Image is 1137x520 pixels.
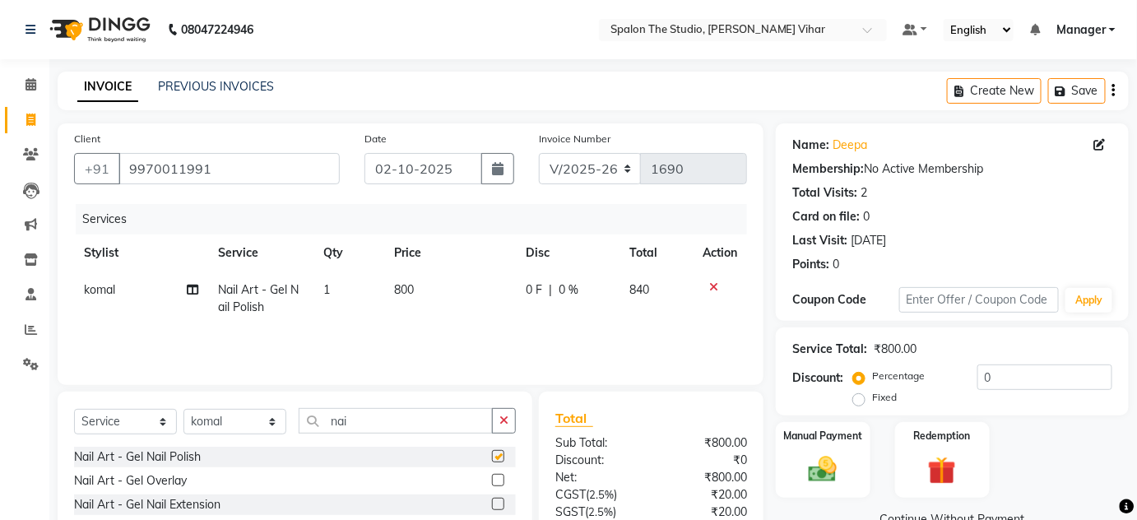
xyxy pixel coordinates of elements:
[792,160,1112,178] div: No Active Membership
[919,453,965,489] img: _gift.svg
[792,232,847,249] div: Last Visit:
[208,234,314,272] th: Service
[861,184,867,202] div: 2
[74,472,187,490] div: Nail Art - Gel Overlay
[651,452,759,469] div: ₹0
[181,7,253,53] b: 08047224946
[555,504,585,519] span: SGST
[589,488,614,501] span: 2.5%
[651,469,759,486] div: ₹800.00
[693,234,747,272] th: Action
[299,408,493,434] input: Search or Scan
[833,256,839,273] div: 0
[1065,288,1112,313] button: Apply
[74,153,120,184] button: +91
[543,434,652,452] div: Sub Total:
[588,505,613,518] span: 2.5%
[792,184,857,202] div: Total Visits:
[543,452,652,469] div: Discount:
[549,281,552,299] span: |
[74,496,220,513] div: Nail Art - Gel Nail Extension
[555,487,586,502] span: CGST
[792,341,867,358] div: Service Total:
[872,369,925,383] label: Percentage
[324,282,331,297] span: 1
[863,208,870,225] div: 0
[158,79,274,94] a: PREVIOUS INVOICES
[792,137,829,154] div: Name:
[74,132,100,146] label: Client
[74,448,201,466] div: Nail Art - Gel Nail Polish
[833,137,867,154] a: Deepa
[792,291,899,309] div: Coupon Code
[800,453,846,486] img: _cash.svg
[1056,21,1106,39] span: Manager
[899,287,1060,313] input: Enter Offer / Coupon Code
[651,486,759,504] div: ₹20.00
[792,369,843,387] div: Discount:
[792,208,860,225] div: Card on file:
[42,7,155,53] img: logo
[947,78,1042,104] button: Create New
[314,234,385,272] th: Qty
[539,132,610,146] label: Invoice Number
[74,234,208,272] th: Stylist
[874,341,917,358] div: ₹800.00
[384,234,516,272] th: Price
[851,232,886,249] div: [DATE]
[792,256,829,273] div: Points:
[77,72,138,102] a: INVOICE
[394,282,414,297] span: 800
[630,282,650,297] span: 840
[218,282,299,314] span: Nail Art - Gel Nail Polish
[1048,78,1106,104] button: Save
[118,153,340,184] input: Search by Name/Mobile/Email/Code
[516,234,620,272] th: Disc
[783,429,862,443] label: Manual Payment
[792,160,864,178] div: Membership:
[872,390,897,405] label: Fixed
[559,281,578,299] span: 0 %
[620,234,693,272] th: Total
[651,434,759,452] div: ₹800.00
[84,282,115,297] span: komal
[543,486,652,504] div: ( )
[364,132,387,146] label: Date
[76,204,759,234] div: Services
[914,429,971,443] label: Redemption
[526,281,542,299] span: 0 F
[543,469,652,486] div: Net:
[555,410,593,427] span: Total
